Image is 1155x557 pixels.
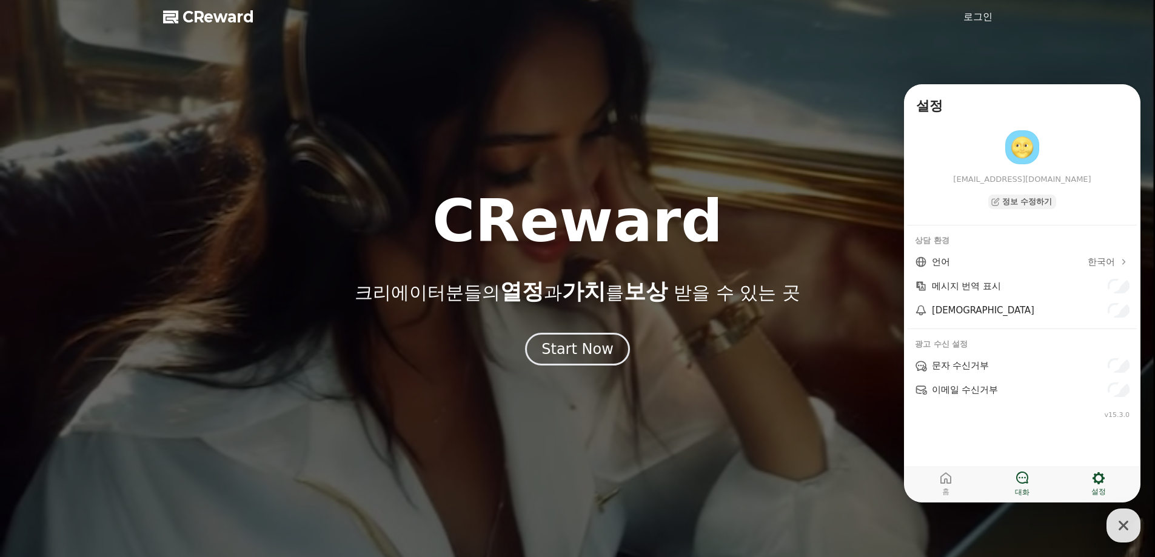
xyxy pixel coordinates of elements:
button: Start Now [525,333,630,365]
span: 가치 [562,279,606,304]
a: Start Now [525,345,630,356]
p: 크리에이터분들의 과 를 받을 수 있는 곳 [355,279,800,304]
span: 열정 [500,279,544,304]
span: 보상 [624,279,668,304]
a: CReward [163,7,254,27]
span: CReward [182,7,254,27]
iframe: Channel chat [904,84,1140,502]
a: 로그인 [963,10,993,24]
h1: CReward [432,192,723,250]
div: Start Now [541,339,614,359]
